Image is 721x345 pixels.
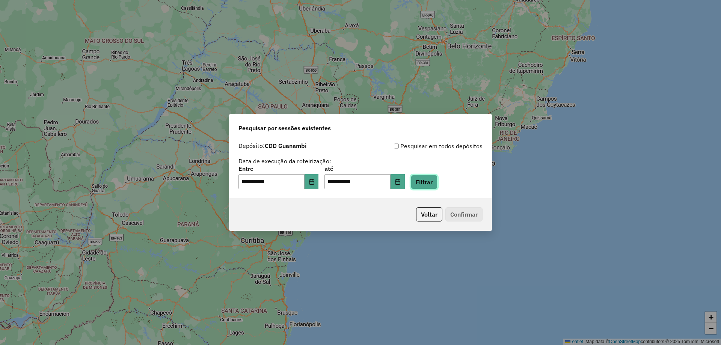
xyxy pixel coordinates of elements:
label: até [324,164,404,173]
label: Entre [238,164,318,173]
button: Choose Date [305,174,319,189]
label: Data de execução da roteirização: [238,157,331,166]
button: Choose Date [391,174,405,189]
button: Filtrar [411,175,437,189]
div: Pesquisar em todos depósitos [360,142,483,151]
label: Depósito: [238,141,306,150]
strong: CDD Guanambi [265,142,306,149]
button: Voltar [416,207,442,221]
span: Pesquisar por sessões existentes [238,124,331,133]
